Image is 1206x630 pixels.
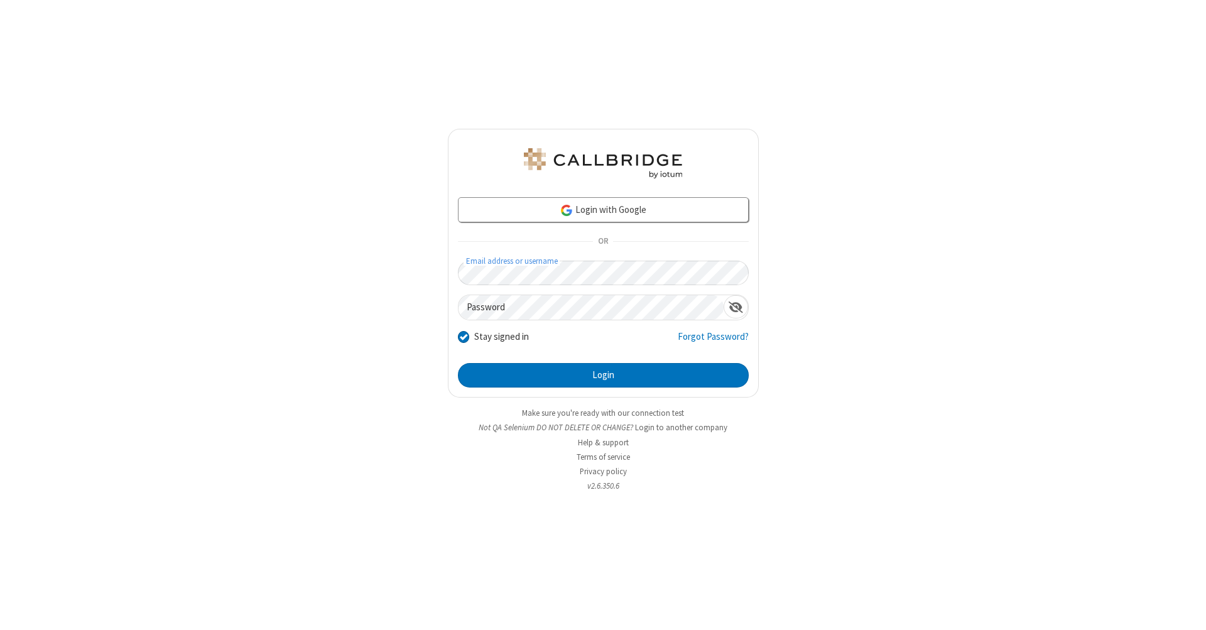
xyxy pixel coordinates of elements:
a: Make sure you're ready with our connection test [522,408,684,418]
input: Email address or username [458,261,749,285]
input: Password [459,295,724,320]
button: Login [458,363,749,388]
div: Show password [724,295,748,318]
li: v2.6.350.6 [448,480,759,492]
iframe: Chat [1175,597,1197,621]
button: Login to another company [635,421,727,433]
img: google-icon.png [560,204,573,217]
a: Help & support [578,437,629,448]
a: Login with Google [458,197,749,222]
a: Privacy policy [580,466,627,477]
span: OR [593,233,613,251]
li: Not QA Selenium DO NOT DELETE OR CHANGE? [448,421,759,433]
a: Terms of service [577,452,630,462]
label: Stay signed in [474,330,529,344]
a: Forgot Password? [678,330,749,354]
img: QA Selenium DO NOT DELETE OR CHANGE [521,148,685,178]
